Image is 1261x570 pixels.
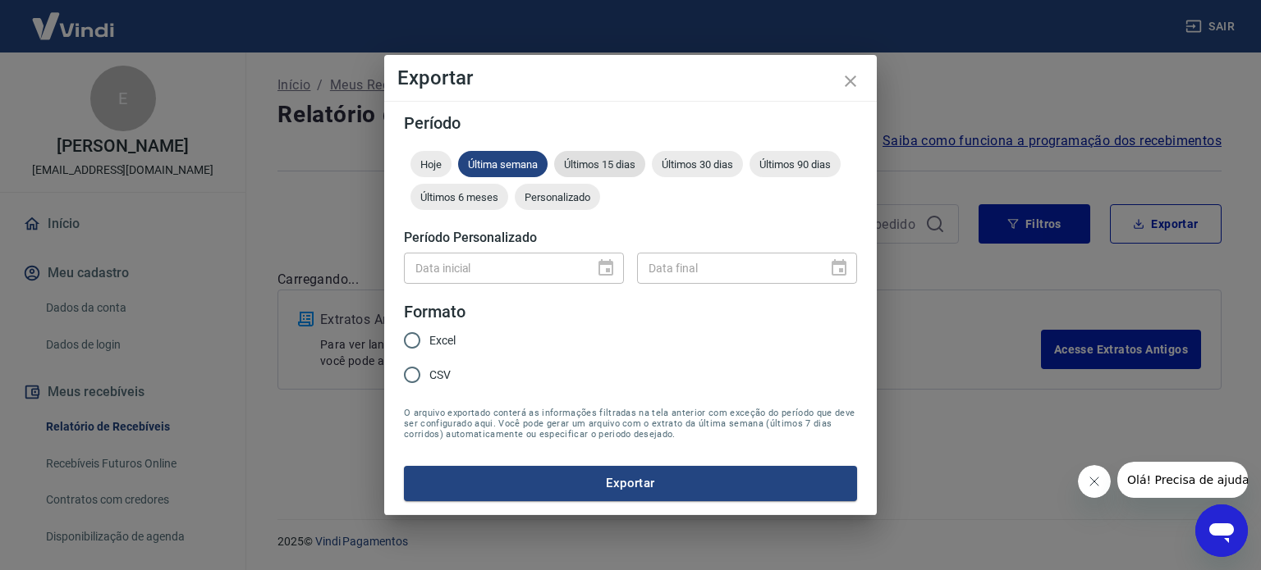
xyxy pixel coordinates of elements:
div: Personalizado [515,184,600,210]
input: DD/MM/YYYY [404,253,583,283]
iframe: Fechar mensagem [1078,465,1111,498]
span: Última semana [458,158,548,171]
span: CSV [429,367,451,384]
div: Últimos 30 dias [652,151,743,177]
input: DD/MM/YYYY [637,253,816,283]
span: Personalizado [515,191,600,203]
legend: Formato [404,300,465,324]
iframe: Botão para abrir a janela de mensagens [1195,504,1248,557]
span: Últimos 6 meses [410,191,508,203]
h5: Período Personalizado [404,230,857,246]
button: close [831,62,870,101]
span: Olá! Precisa de ajuda? [10,11,138,25]
div: Última semana [458,151,548,177]
div: Hoje [410,151,452,177]
div: Últimos 90 dias [750,151,841,177]
button: Exportar [404,466,857,500]
span: Últimos 30 dias [652,158,743,171]
span: Últimos 15 dias [554,158,645,171]
div: Últimos 6 meses [410,184,508,210]
span: Últimos 90 dias [750,158,841,171]
span: Hoje [410,158,452,171]
h4: Exportar [397,68,864,88]
span: O arquivo exportado conterá as informações filtradas na tela anterior com exceção do período que ... [404,408,857,440]
h5: Período [404,115,857,131]
iframe: Mensagem da empresa [1117,462,1248,498]
span: Excel [429,332,456,349]
div: Últimos 15 dias [554,151,645,177]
